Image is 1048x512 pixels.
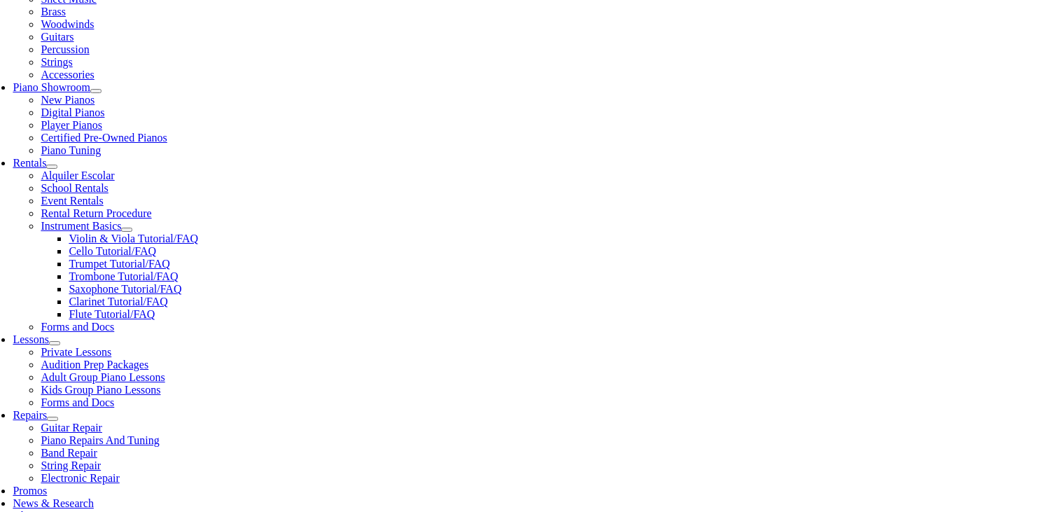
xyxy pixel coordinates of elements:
a: Rentals [13,157,46,169]
a: Piano Tuning [41,144,101,156]
a: Lessons [13,333,49,345]
button: Open submenu of Rentals [46,165,57,169]
a: Percussion [41,43,89,55]
button: Open submenu of Repairs [47,417,58,421]
a: Promos [13,485,47,497]
button: Open submenu of Piano Showroom [90,89,102,93]
a: Forms and Docs [41,321,114,333]
a: News & Research [13,497,94,509]
a: Violin & Viola Tutorial/FAQ [69,233,198,244]
a: Accessories [41,69,94,81]
a: Audition Prep Packages [41,359,148,371]
a: Adult Group Piano Lessons [41,371,165,383]
a: Electronic Repair [41,472,119,484]
a: Repairs [13,409,47,421]
a: Forms and Docs [41,396,114,408]
a: Trombone Tutorial/FAQ [69,270,178,282]
a: Certified Pre-Owned Pianos [41,132,167,144]
a: Rental Return Procedure [41,207,151,219]
a: School Rentals [41,182,108,194]
a: Trumpet Tutorial/FAQ [69,258,169,270]
a: Woodwinds [41,18,94,30]
a: Piano Repairs And Tuning [41,434,159,446]
a: Cello Tutorial/FAQ [69,245,156,257]
a: Digital Pianos [41,106,104,118]
a: Kids Group Piano Lessons [41,384,160,396]
a: Piano Showroom [13,81,90,93]
a: Instrument Basics [41,220,121,232]
a: Player Pianos [41,119,102,131]
a: Clarinet Tutorial/FAQ [69,296,168,307]
button: Open submenu of Instrument Basics [121,228,132,232]
button: Open submenu of Lessons [49,341,60,345]
a: Band Repair [41,447,97,459]
a: Flute Tutorial/FAQ [69,308,155,320]
a: String Repair [41,459,101,471]
a: New Pianos [41,94,95,106]
a: Alquiler Escolar [41,169,114,181]
a: Saxophone Tutorial/FAQ [69,283,181,295]
a: Brass [41,6,66,18]
a: Strings [41,56,72,68]
a: Guitars [41,31,74,43]
a: Private Lessons [41,346,111,358]
a: Event Rentals [41,195,103,207]
a: Guitar Repair [41,422,102,434]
